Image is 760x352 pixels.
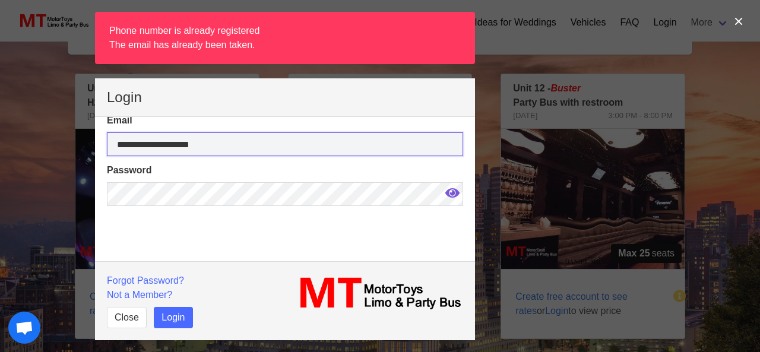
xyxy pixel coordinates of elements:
[107,290,172,300] a: Not a Member?
[107,90,463,104] p: Login
[107,113,463,128] label: Email
[107,307,147,328] button: Close
[8,312,40,344] div: Open chat
[95,12,475,64] article: Phone number is already registered The email has already been taken.
[107,213,287,302] iframe: reCAPTCHA
[107,275,184,286] a: Forgot Password?
[292,274,463,313] img: MT_logo_name.png
[154,307,192,328] button: Login
[107,163,463,177] label: Password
